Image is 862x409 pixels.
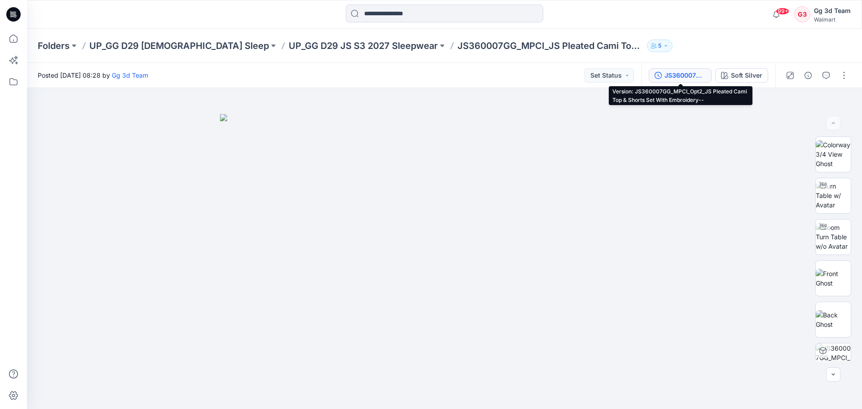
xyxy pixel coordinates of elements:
div: Walmart [814,16,851,23]
button: 5 [647,40,673,52]
p: 5 [658,41,661,51]
div: JS360007GG_MPCI_Opt2_JS Pleated Cami Top & Shorts Set With Embroidery-- [664,70,706,80]
a: Gg 3d Team [112,71,148,79]
button: Soft Silver [715,68,768,83]
img: Colorway 3/4 View Ghost [816,140,851,168]
div: Gg 3d Team [814,5,851,16]
img: Front Ghost [816,269,851,288]
a: UP_GG D29 JS S3 2027 Sleepwear [289,40,438,52]
p: JS360007GG_MPCI_JS Pleated Cami Top & Shorts Set With Embroidery [457,40,643,52]
span: Posted [DATE] 08:28 by [38,70,148,80]
a: UP_GG D29 [DEMOGRAPHIC_DATA] Sleep [89,40,269,52]
button: Details [801,68,815,83]
a: Folders [38,40,70,52]
span: 99+ [776,8,789,15]
div: Soft Silver [731,70,762,80]
img: Turn Table w/ Avatar [816,181,851,210]
img: Zoom Turn Table w/o Avatar [816,223,851,251]
img: Back Ghost [816,310,851,329]
button: JS360007GG_MPCI_Opt2_JS Pleated Cami Top & Shorts Set With Embroidery-- [649,68,712,83]
img: JS360007GG_MPCI_JS Pleated Cami Top & Shorts Set With Embroidery-- Soft Silver [816,343,851,378]
div: G3 [794,6,810,22]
